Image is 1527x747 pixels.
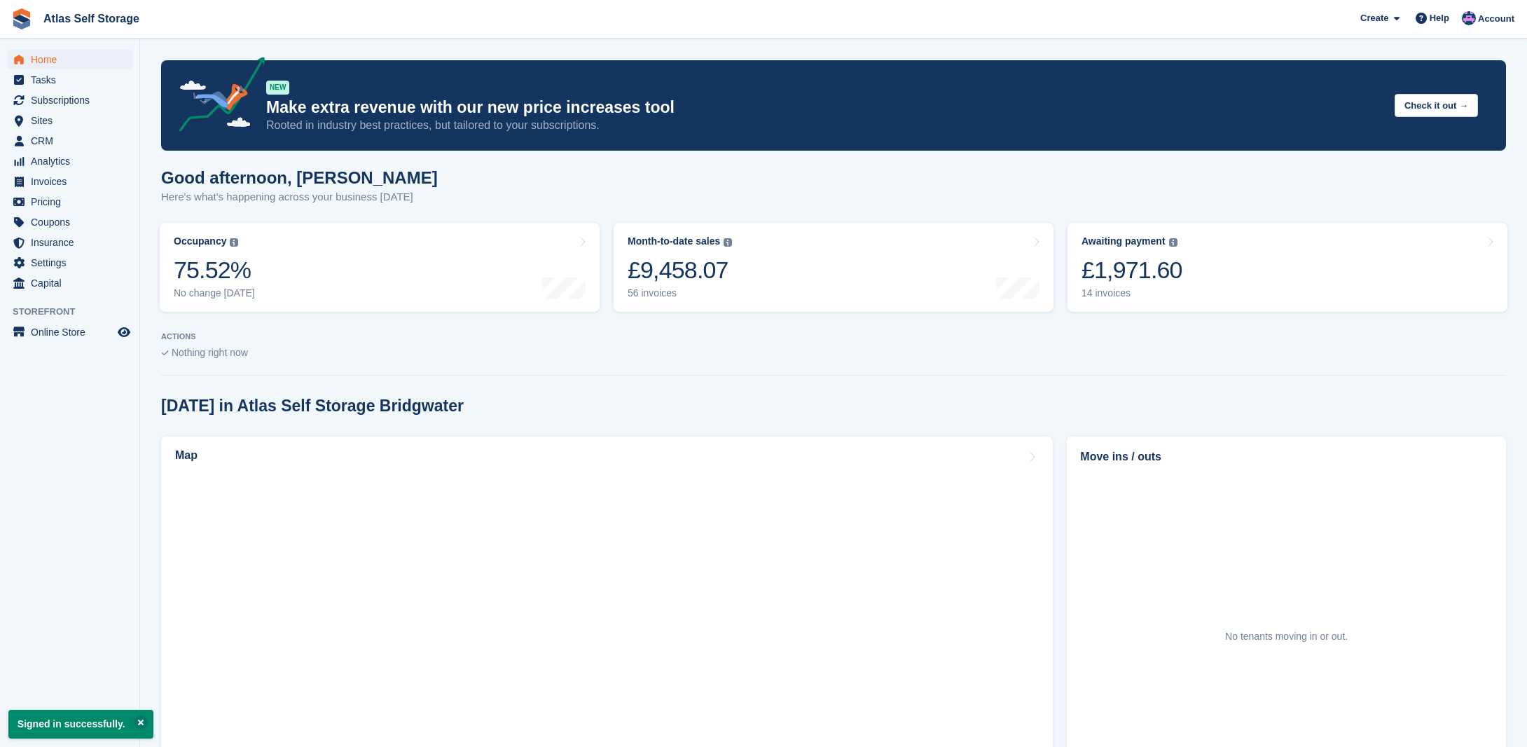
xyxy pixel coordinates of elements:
div: No tenants moving in or out. [1225,629,1348,644]
img: blank_slate_check_icon-ba018cac091ee9be17c0a81a6c232d5eb81de652e7a59be601be346b1b6ddf79.svg [161,350,169,356]
div: 75.52% [174,256,255,285]
a: Month-to-date sales £9,458.07 56 invoices [614,223,1053,312]
span: Account [1478,12,1514,26]
img: Ryan Carroll [1462,11,1476,25]
span: Analytics [31,151,115,171]
p: ACTIONS [161,332,1506,341]
h2: Move ins / outs [1080,448,1493,465]
a: menu [7,233,132,252]
span: Nothing right now [172,347,248,358]
a: menu [7,253,132,273]
span: Home [31,50,115,69]
span: Insurance [31,233,115,252]
div: NEW [266,81,289,95]
div: £1,971.60 [1082,256,1182,285]
span: Coupons [31,212,115,232]
p: Here's what's happening across your business [DATE] [161,189,438,205]
span: Capital [31,273,115,293]
div: Month-to-date sales [628,235,720,247]
div: No change [DATE] [174,287,255,299]
span: Help [1430,11,1449,25]
a: menu [7,273,132,293]
img: stora-icon-8386f47178a22dfd0bd8f6a31ec36ba5ce8667c1dd55bd0f319d3a0aa187defe.svg [11,8,32,29]
a: Awaiting payment £1,971.60 14 invoices [1067,223,1507,312]
span: Online Store [31,322,115,342]
div: 14 invoices [1082,287,1182,299]
a: Occupancy 75.52% No change [DATE] [160,223,600,312]
a: menu [7,151,132,171]
div: Awaiting payment [1082,235,1166,247]
div: £9,458.07 [628,256,732,285]
span: Tasks [31,70,115,90]
span: Settings [31,253,115,273]
button: Check it out → [1395,94,1478,117]
span: Invoices [31,172,115,191]
p: Signed in successfully. [8,710,153,739]
a: menu [7,70,132,90]
div: 56 invoices [628,287,732,299]
span: CRM [31,131,115,151]
img: price-adjustments-announcement-icon-8257ccfd72463d97f412b2fc003d46551f7dbcb40ab6d574587a9cd5c0d94... [167,57,265,137]
span: Sites [31,111,115,130]
p: Make extra revenue with our new price increases tool [266,97,1383,118]
span: Pricing [31,192,115,212]
img: icon-info-grey-7440780725fd019a000dd9b08b2336e03edf1995a4989e88bcd33f0948082b44.svg [230,238,238,247]
a: menu [7,50,132,69]
img: icon-info-grey-7440780725fd019a000dd9b08b2336e03edf1995a4989e88bcd33f0948082b44.svg [724,238,732,247]
a: menu [7,192,132,212]
a: menu [7,90,132,110]
a: menu [7,212,132,232]
a: menu [7,172,132,191]
a: menu [7,111,132,130]
h2: Map [175,449,198,462]
span: Subscriptions [31,90,115,110]
a: menu [7,131,132,151]
h2: [DATE] in Atlas Self Storage Bridgwater [161,397,464,416]
img: icon-info-grey-7440780725fd019a000dd9b08b2336e03edf1995a4989e88bcd33f0948082b44.svg [1169,238,1177,247]
span: Create [1360,11,1388,25]
a: Preview store [116,324,132,341]
a: menu [7,322,132,342]
div: Occupancy [174,235,226,247]
h1: Good afternoon, [PERSON_NAME] [161,168,438,187]
a: Atlas Self Storage [38,7,145,30]
p: Rooted in industry best practices, but tailored to your subscriptions. [266,118,1383,133]
span: Storefront [13,305,139,319]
